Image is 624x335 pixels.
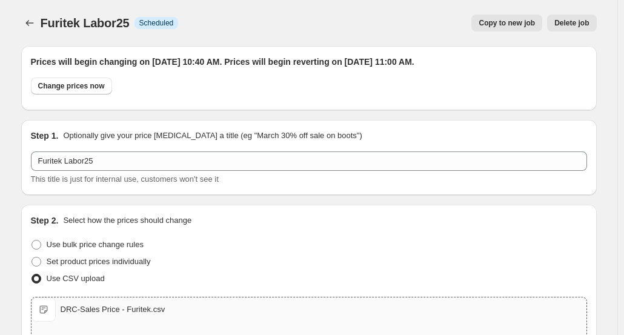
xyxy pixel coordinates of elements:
[41,16,130,30] span: Furitek Labor25
[38,81,105,91] span: Change prices now
[47,257,151,266] span: Set product prices individually
[31,174,219,184] span: This title is just for internal use, customers won't see it
[31,151,587,171] input: 30% off holiday sale
[63,130,362,142] p: Optionally give your price [MEDICAL_DATA] a title (eg "March 30% off sale on boots")
[547,15,596,32] button: Delete job
[471,15,542,32] button: Copy to new job
[21,15,38,32] button: Price change jobs
[47,240,144,249] span: Use bulk price change rules
[61,303,165,316] div: DRC-Sales Price - Furitek.csv
[554,18,589,28] span: Delete job
[31,130,59,142] h2: Step 1.
[31,56,587,68] h2: Prices will begin changing on [DATE] 10:40 AM. Prices will begin reverting on [DATE] 11:00 AM.
[31,78,112,95] button: Change prices now
[47,274,105,283] span: Use CSV upload
[139,18,174,28] span: Scheduled
[63,214,191,227] p: Select how the prices should change
[479,18,535,28] span: Copy to new job
[31,214,59,227] h2: Step 2.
